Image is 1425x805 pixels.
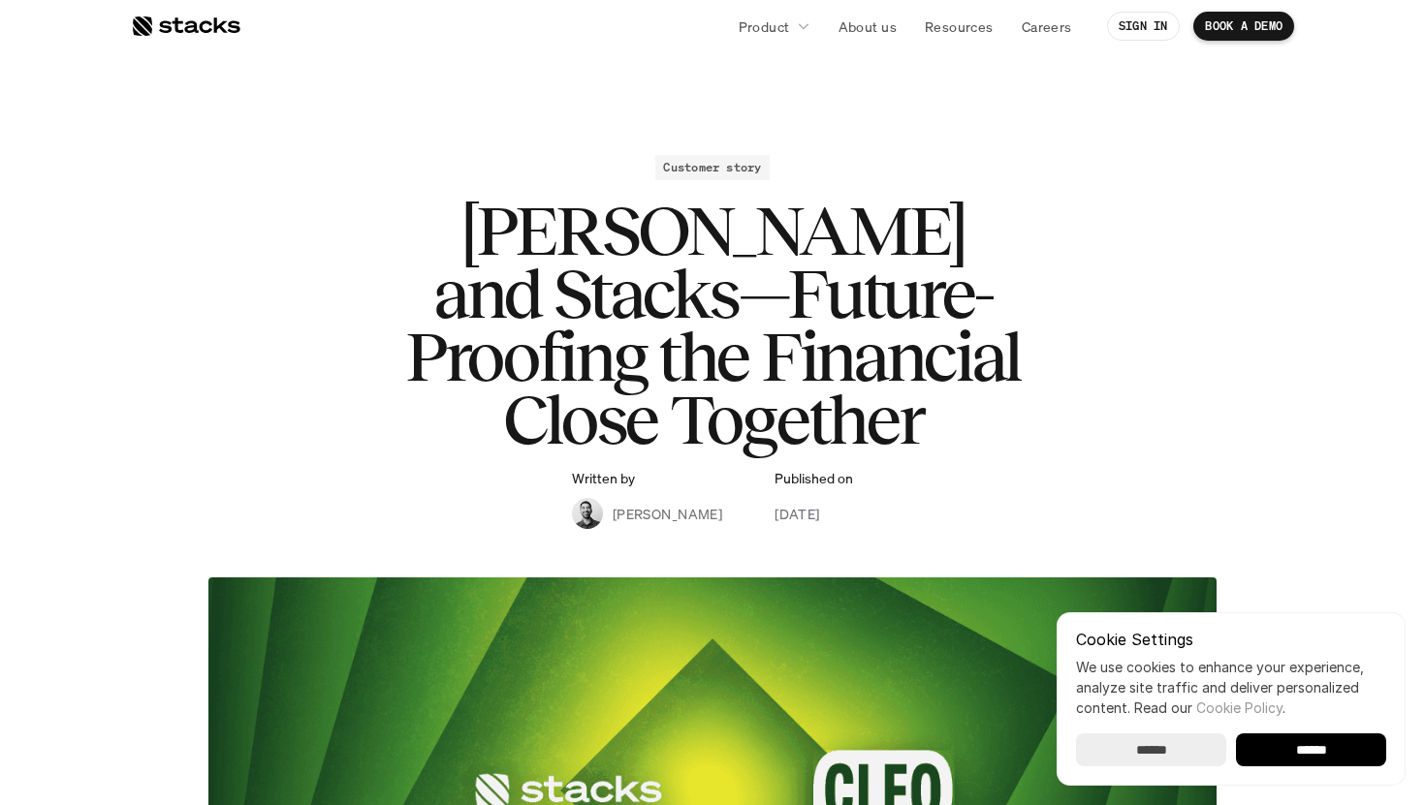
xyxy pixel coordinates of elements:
[739,16,790,37] p: Product
[1076,632,1386,647] p: Cookie Settings
[1134,699,1285,716] span: Read our .
[1076,657,1386,718] p: We use cookies to enhance your experience, analyze site traffic and deliver personalized content.
[1107,12,1180,41] a: SIGN IN
[663,161,761,174] h2: Customer story
[775,471,853,487] p: Published on
[913,9,1005,44] a: Resources
[925,16,994,37] p: Resources
[1010,9,1084,44] a: Careers
[325,200,1100,450] h1: [PERSON_NAME] and Stacks—Future-Proofing the Financial Close Together
[827,9,908,44] a: About us
[1119,19,1168,33] p: SIGN IN
[1193,12,1294,41] a: BOOK A DEMO
[1205,19,1282,33] p: BOOK A DEMO
[839,16,897,37] p: About us
[775,504,820,524] p: [DATE]
[572,471,635,487] p: Written by
[229,369,314,383] a: Privacy Policy
[613,504,722,524] p: [PERSON_NAME]
[1196,699,1282,716] a: Cookie Policy
[1022,16,1072,37] p: Careers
